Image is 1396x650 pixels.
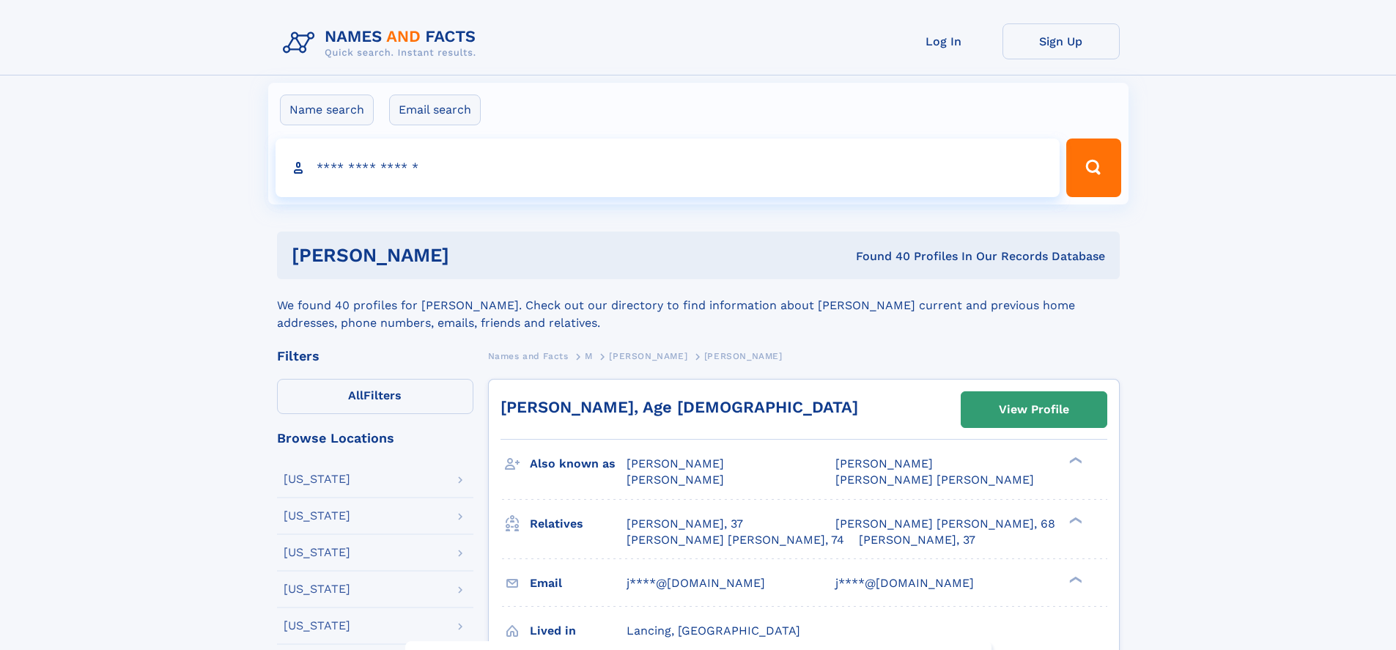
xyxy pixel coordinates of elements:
h1: [PERSON_NAME] [292,246,653,265]
span: Lancing, [GEOGRAPHIC_DATA] [627,624,800,638]
a: M [585,347,593,365]
h3: Email [530,571,627,596]
h3: Lived in [530,618,627,643]
div: [US_STATE] [284,473,350,485]
span: [PERSON_NAME] [609,351,687,361]
input: search input [276,139,1060,197]
div: Browse Locations [277,432,473,445]
div: ❯ [1066,575,1083,584]
div: Filters [277,350,473,363]
a: View Profile [961,392,1107,427]
a: [PERSON_NAME] [609,347,687,365]
span: [PERSON_NAME] [704,351,783,361]
span: [PERSON_NAME] [627,473,724,487]
h3: Also known as [530,451,627,476]
span: [PERSON_NAME] [627,457,724,470]
h3: Relatives [530,511,627,536]
label: Filters [277,379,473,414]
div: ❯ [1066,515,1083,525]
label: Email search [389,95,481,125]
span: M [585,351,593,361]
a: [PERSON_NAME], 37 [627,516,743,532]
a: [PERSON_NAME], 37 [859,532,975,548]
span: All [348,388,363,402]
a: Names and Facts [488,347,569,365]
div: We found 40 profiles for [PERSON_NAME]. Check out our directory to find information about [PERSON... [277,279,1120,332]
a: [PERSON_NAME] [PERSON_NAME], 74 [627,532,844,548]
div: [US_STATE] [284,547,350,558]
label: Name search [280,95,374,125]
div: [US_STATE] [284,620,350,632]
div: [US_STATE] [284,583,350,595]
a: [PERSON_NAME], Age [DEMOGRAPHIC_DATA] [501,398,858,416]
span: [PERSON_NAME] [835,457,933,470]
div: View Profile [999,393,1069,426]
a: Sign Up [1002,23,1120,59]
a: [PERSON_NAME] [PERSON_NAME], 68 [835,516,1055,532]
div: [US_STATE] [284,510,350,522]
span: [PERSON_NAME] [PERSON_NAME] [835,473,1034,487]
button: Search Button [1066,139,1120,197]
a: Log In [885,23,1002,59]
div: Found 40 Profiles In Our Records Database [652,248,1105,265]
img: Logo Names and Facts [277,23,488,63]
div: ❯ [1066,456,1083,465]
